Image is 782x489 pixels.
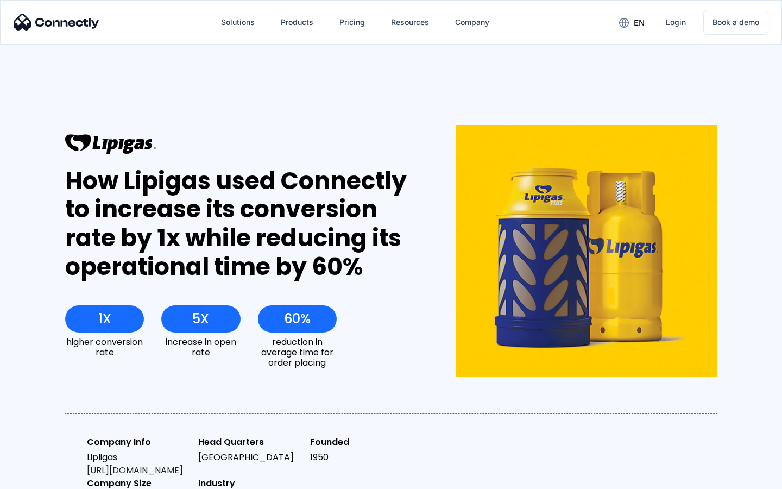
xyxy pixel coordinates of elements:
a: [URL][DOMAIN_NAME] [87,464,183,477]
ul: Language list [22,470,65,485]
aside: Language selected: English [11,470,65,485]
div: Pricing [339,15,365,30]
div: Lipligas [87,451,190,477]
a: Book a demo [703,10,768,35]
div: Login [666,15,686,30]
div: Resources [391,15,429,30]
div: Company [455,15,489,30]
div: reduction in average time for order placing [258,337,337,368]
div: Founded [310,436,413,449]
div: higher conversion rate [65,337,144,358]
img: Connectly Logo [14,14,99,31]
div: 5X [192,311,209,327]
a: Login [657,9,695,35]
div: 60% [284,311,311,327]
div: Company Info [87,436,190,449]
div: 1950 [310,451,413,464]
div: [GEOGRAPHIC_DATA] [198,451,301,464]
div: 1X [98,311,111,327]
div: en [634,15,645,30]
div: How Lipigas used Connectly to increase its conversion rate by 1x while reducing its operational t... [65,167,417,281]
div: Head Quarters [198,436,301,449]
a: Pricing [331,9,374,35]
div: Products [281,15,313,30]
div: Solutions [221,15,255,30]
div: increase in open rate [161,337,240,358]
